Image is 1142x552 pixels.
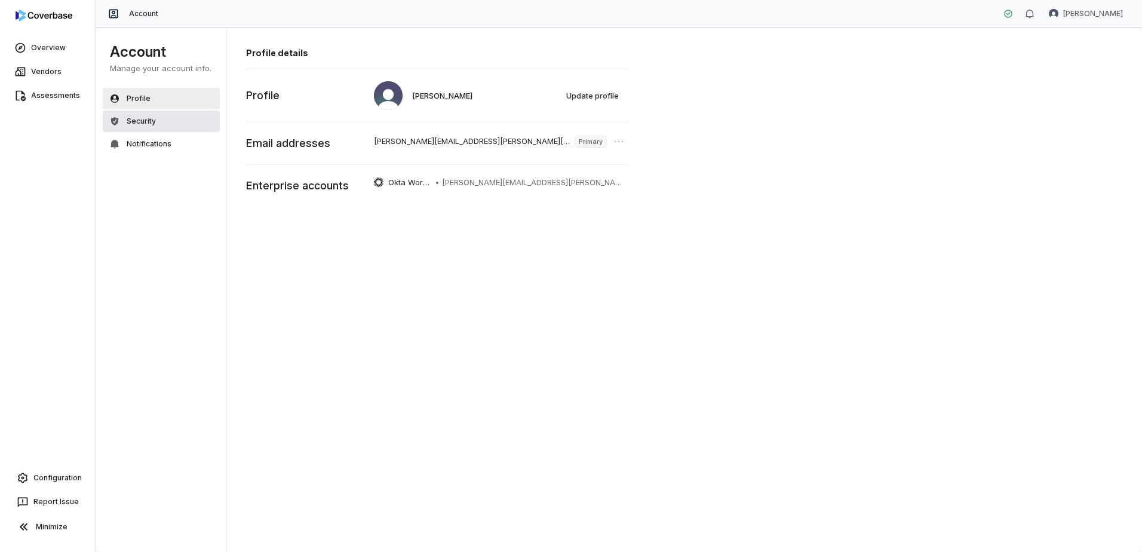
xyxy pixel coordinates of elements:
[2,61,93,82] a: Vendors
[16,10,72,22] img: logo-D7KZi-bG.svg
[575,136,606,147] span: Primary
[5,491,90,513] button: Report Issue
[1042,5,1130,23] button: Karen Aguilar avatar[PERSON_NAME]
[2,37,93,59] a: Overview
[103,88,220,109] button: Profile
[374,81,403,110] img: Karen Aguilar
[388,177,432,188] p: Okta Workforce
[246,178,349,194] p: Enterprise accounts
[127,139,171,149] span: Notifications
[110,63,213,73] p: Manage your account info.
[103,133,220,155] button: Notifications
[129,9,158,19] span: Account
[5,467,90,489] a: Configuration
[560,87,626,105] button: Update profile
[246,136,330,151] p: Email addresses
[246,88,280,103] p: Profile
[374,177,383,187] img: Okta Workforce
[1049,9,1058,19] img: Karen Aguilar avatar
[374,136,572,148] p: [PERSON_NAME][EMAIL_ADDRESS][PERSON_NAME][DOMAIN_NAME]
[5,515,90,539] button: Minimize
[2,85,93,106] a: Assessments
[127,94,151,103] span: Profile
[103,111,220,132] button: Security
[435,177,626,188] span: • [PERSON_NAME][EMAIL_ADDRESS][PERSON_NAME][DOMAIN_NAME]
[412,90,472,101] span: [PERSON_NAME]
[612,134,626,149] button: Open menu
[1063,9,1123,19] span: [PERSON_NAME]
[246,47,628,59] h1: Profile details
[110,42,213,62] h1: Account
[127,116,156,126] span: Security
